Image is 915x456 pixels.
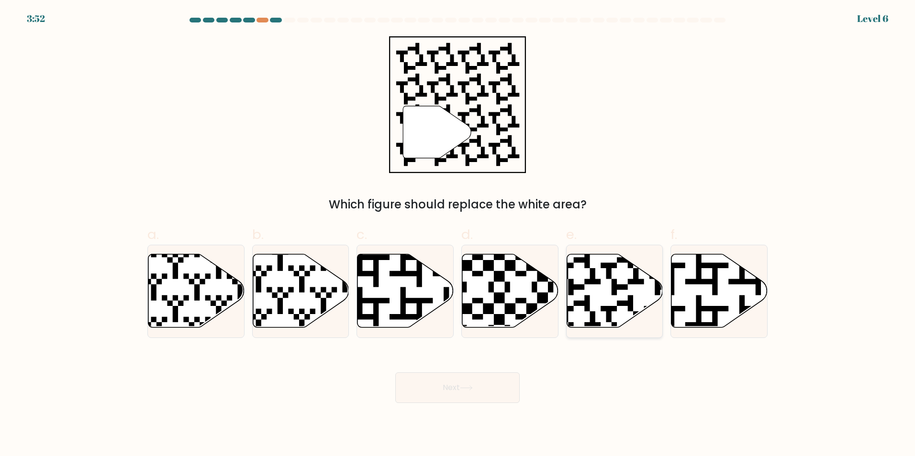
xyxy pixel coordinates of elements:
[147,225,159,244] span: a.
[857,11,888,26] div: Level 6
[670,225,677,244] span: f.
[252,225,264,244] span: b.
[27,11,45,26] div: 3:52
[566,225,577,244] span: e.
[461,225,473,244] span: d.
[357,225,367,244] span: c.
[403,106,471,158] g: "
[395,372,520,403] button: Next
[153,196,762,213] div: Which figure should replace the white area?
